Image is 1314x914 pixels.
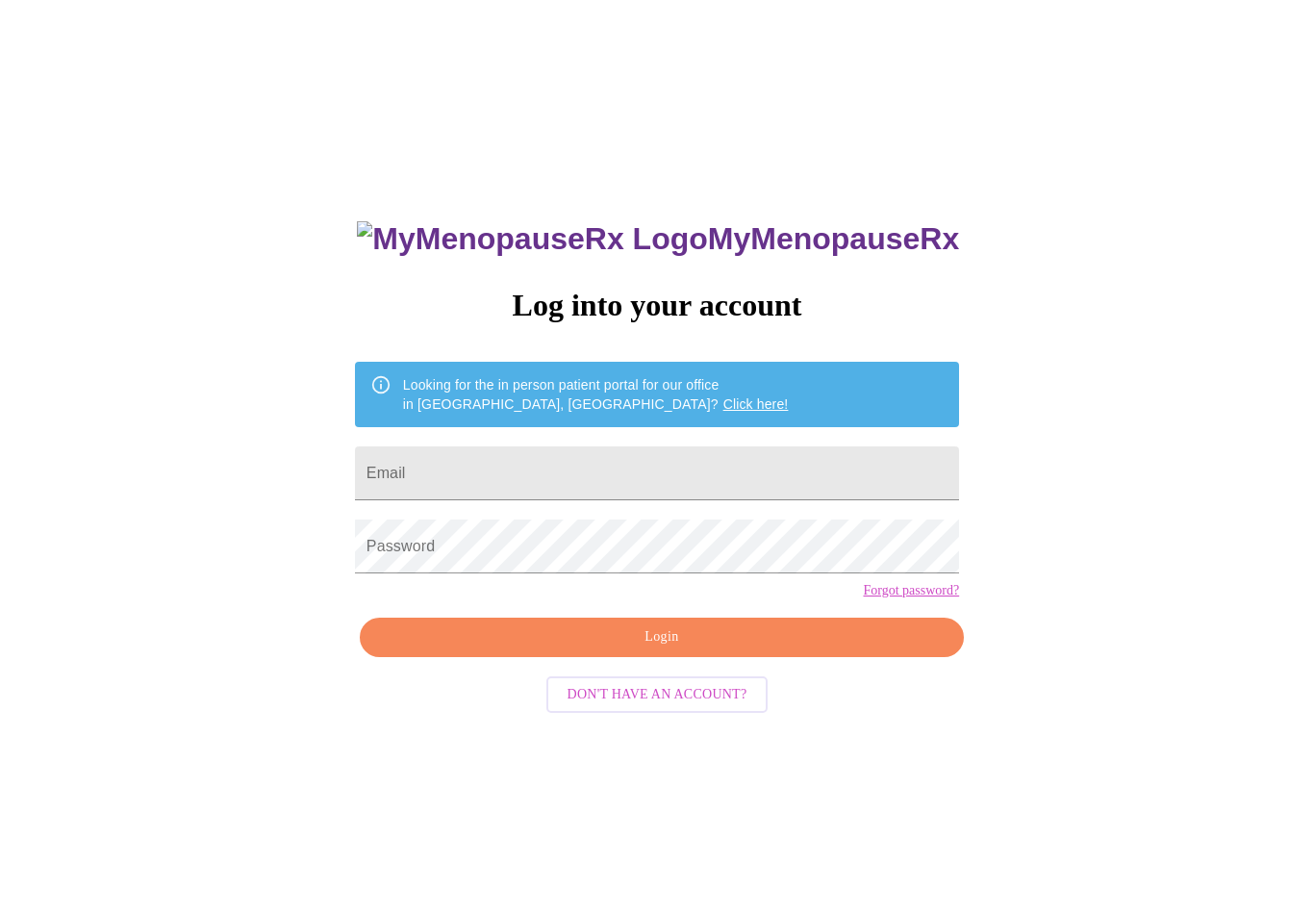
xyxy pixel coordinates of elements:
[357,221,707,257] img: MyMenopauseRx Logo
[568,683,747,707] span: Don't have an account?
[542,684,773,700] a: Don't have an account?
[723,396,789,412] a: Click here!
[355,288,959,323] h3: Log into your account
[357,221,959,257] h3: MyMenopauseRx
[382,625,942,649] span: Login
[546,676,769,714] button: Don't have an account?
[403,368,789,421] div: Looking for the in person patient portal for our office in [GEOGRAPHIC_DATA], [GEOGRAPHIC_DATA]?
[863,583,959,598] a: Forgot password?
[360,618,964,657] button: Login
